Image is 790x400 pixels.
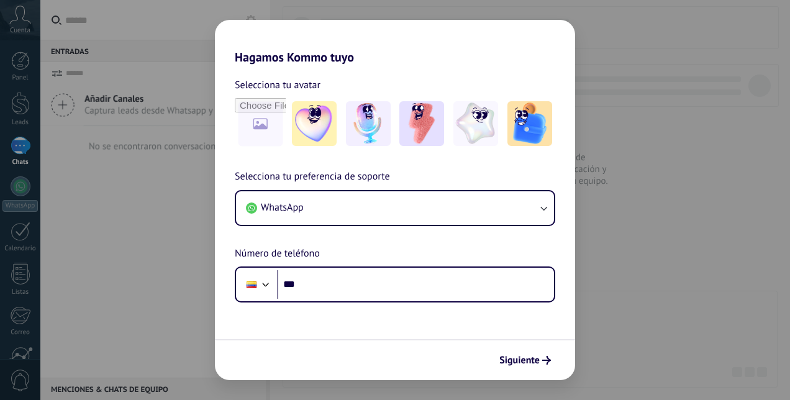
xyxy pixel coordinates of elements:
img: -2.jpeg [346,101,391,146]
img: -1.jpeg [292,101,337,146]
div: Colombia: + 57 [240,271,263,298]
img: -4.jpeg [453,101,498,146]
h2: Hagamos Kommo tuyo [215,20,575,65]
img: -3.jpeg [399,101,444,146]
span: WhatsApp [261,201,304,214]
span: Siguiente [499,356,540,365]
button: Siguiente [494,350,556,371]
img: -5.jpeg [507,101,552,146]
span: Número de teléfono [235,246,320,262]
span: Selecciona tu preferencia de soporte [235,169,390,185]
span: Selecciona tu avatar [235,77,320,93]
button: WhatsApp [236,191,554,225]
